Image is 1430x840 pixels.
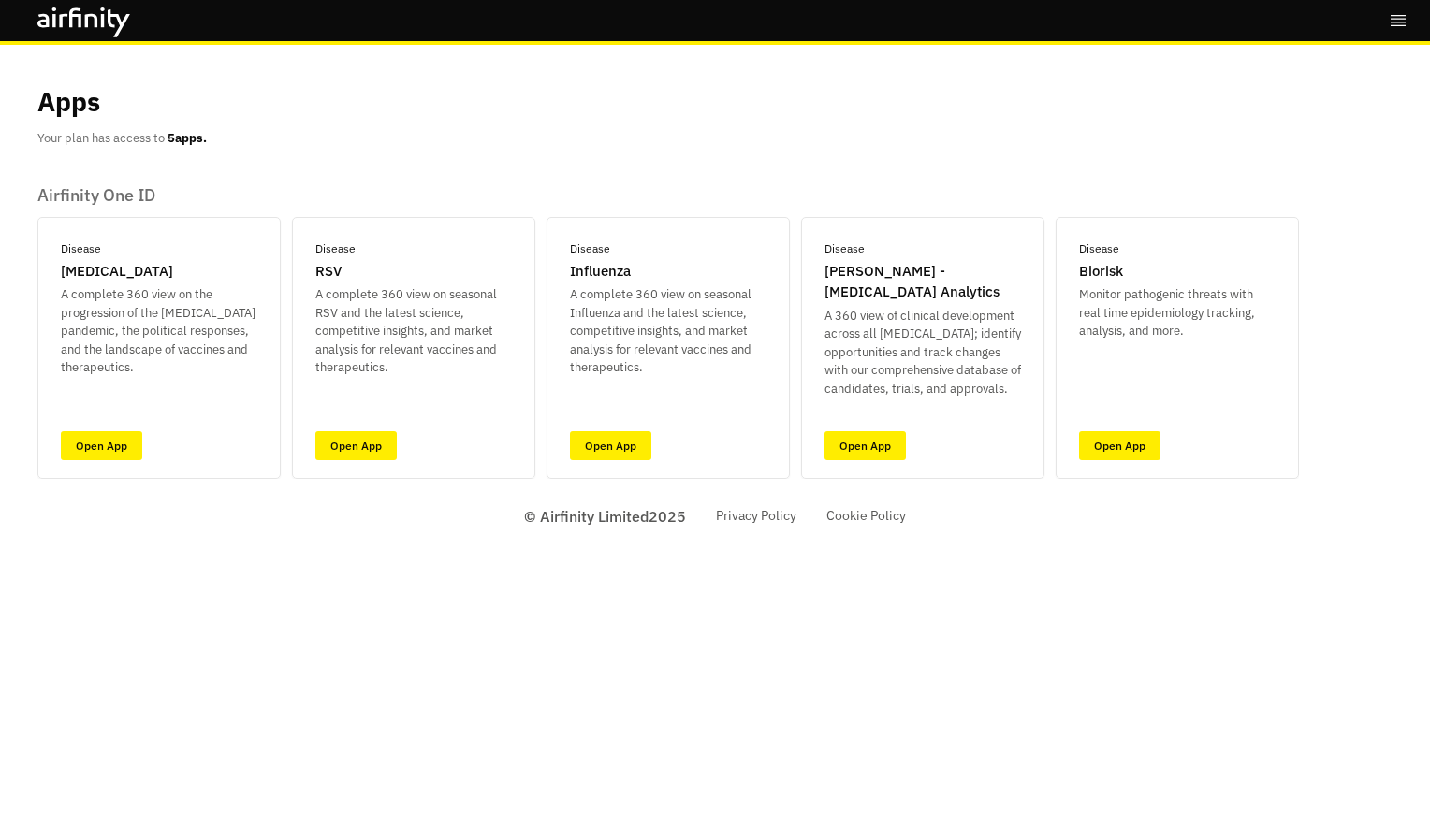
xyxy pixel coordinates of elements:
[61,431,142,460] a: Open App
[37,185,1299,206] p: Airfinity One ID
[315,261,342,282] p: RSV
[570,431,651,460] a: Open App
[61,240,101,257] p: Disease
[716,506,796,526] a: Privacy Policy
[1079,285,1276,340] p: Monitor pathogenic threats with real time epidemiology tracking, analysis, and more.
[824,307,1021,398] p: A 360 view of clinical development across all [MEDICAL_DATA]; identify opportunities and track ch...
[61,285,257,377] p: A complete 360 view on the progression of the [MEDICAL_DATA] pandemic, the political responses, a...
[826,506,906,526] a: Cookie Policy
[315,431,397,460] a: Open App
[37,82,100,122] p: Apps
[570,285,766,377] p: A complete 360 view on seasonal Influenza and the latest science, competitive insights, and marke...
[524,505,686,528] p: © Airfinity Limited 2025
[1079,240,1119,257] p: Disease
[824,240,865,257] p: Disease
[570,261,631,282] p: Influenza
[315,285,512,377] p: A complete 360 view on seasonal RSV and the latest science, competitive insights, and market anal...
[824,261,1021,303] p: [PERSON_NAME] - [MEDICAL_DATA] Analytics
[168,130,207,146] b: 5 apps.
[824,431,906,460] a: Open App
[61,261,173,282] p: [MEDICAL_DATA]
[37,129,207,148] p: Your plan has access to
[1079,431,1160,460] a: Open App
[570,240,610,257] p: Disease
[1079,261,1123,282] p: Biorisk
[315,240,356,257] p: Disease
